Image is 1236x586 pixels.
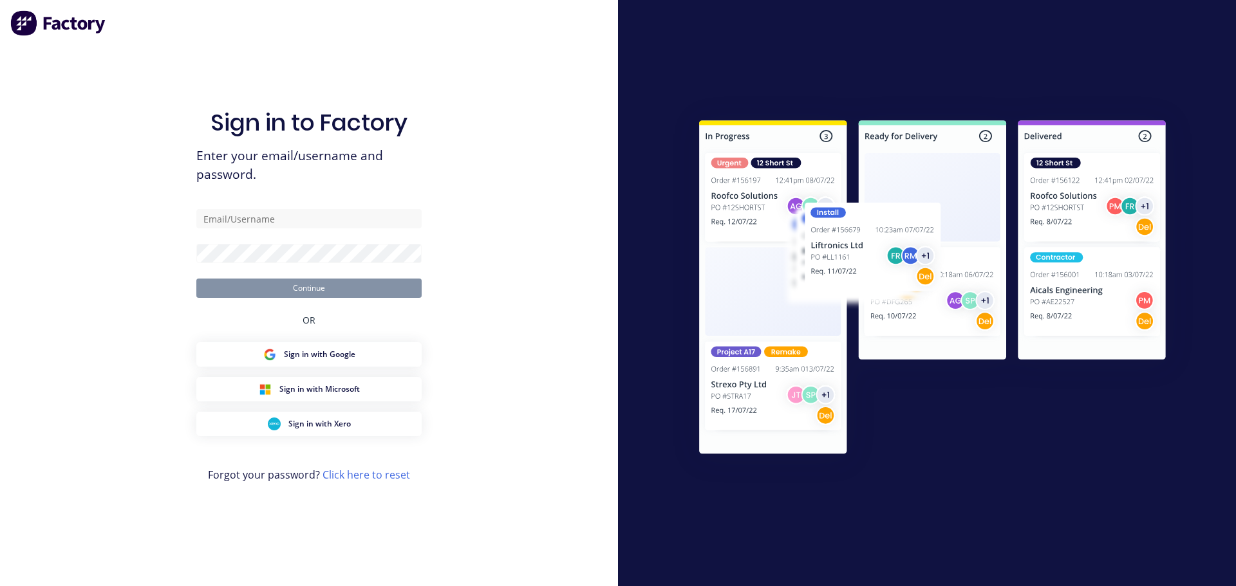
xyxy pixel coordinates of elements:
[10,10,107,36] img: Factory
[303,298,315,342] div: OR
[196,147,422,184] span: Enter your email/username and password.
[196,209,422,228] input: Email/Username
[208,467,410,482] span: Forgot your password?
[259,383,272,396] img: Microsoft Sign in
[284,349,355,360] span: Sign in with Google
[268,417,281,430] img: Xero Sign in
[279,383,360,395] span: Sign in with Microsoft
[211,109,407,136] h1: Sign in to Factory
[671,95,1194,484] img: Sign in
[196,377,422,401] button: Microsoft Sign inSign in with Microsoft
[196,342,422,367] button: Google Sign inSign in with Google
[196,412,422,436] button: Xero Sign inSign in with Xero
[263,348,276,361] img: Google Sign in
[196,279,422,298] button: Continue
[288,418,351,430] span: Sign in with Xero
[323,468,410,482] a: Click here to reset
